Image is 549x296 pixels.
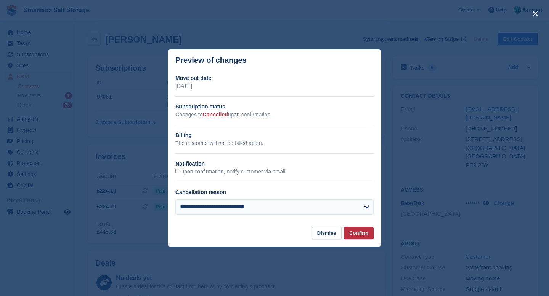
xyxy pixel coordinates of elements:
[175,169,180,173] input: Upon confirmation, notify customer via email.
[529,8,541,20] button: close
[175,103,374,111] h2: Subscription status
[312,227,342,239] button: Dismiss
[175,56,247,65] p: Preview of changes
[175,169,287,175] label: Upon confirmation, notify customer via email.
[175,139,374,147] p: The customer will not be billed again.
[175,111,374,119] p: Changes to upon confirmation.
[344,227,374,239] button: Confirm
[175,189,226,195] label: Cancellation reason
[175,131,374,139] h2: Billing
[175,160,374,168] h2: Notification
[175,74,374,82] h2: Move out date
[175,82,374,90] p: [DATE]
[203,111,228,118] span: Cancelled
